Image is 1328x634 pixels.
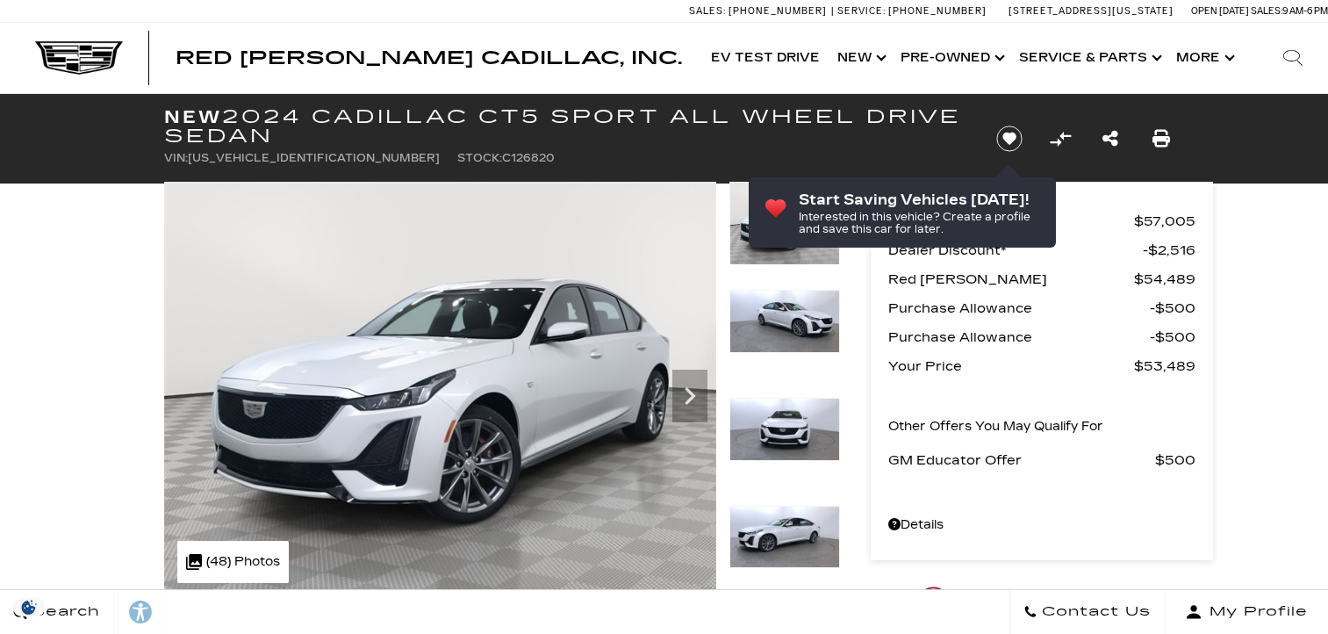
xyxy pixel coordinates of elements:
span: $54,489 [1134,267,1195,292]
a: EV Test Drive [702,23,829,93]
span: $500 [1150,325,1195,349]
a: GM Educator Offer $500 [888,448,1195,472]
button: Save vehicle [990,125,1029,153]
a: Service & Parts [1010,23,1167,93]
span: Contact Us [1037,600,1151,624]
span: $2,516 [1143,238,1195,263]
span: My Profile [1202,600,1308,624]
a: Red [PERSON_NAME] $54,489 [888,267,1195,292]
p: Other Offers You May Qualify For [888,414,1103,439]
a: Print this New 2024 Cadillac CT5 Sport All Wheel Drive Sedan [1152,126,1170,151]
img: New 2024 Crystal White Tricoat Cadillac Sport image 1 [729,182,840,265]
span: VIN: [164,152,188,164]
img: Cadillac Dark Logo with Cadillac White Text [35,41,123,75]
div: (48) Photos [177,541,289,583]
span: 9 AM-6 PM [1282,5,1328,17]
span: Purchase Allowance [888,296,1150,321]
span: Sales: [689,5,726,17]
span: Service: [837,5,886,17]
span: Open [DATE] [1191,5,1249,17]
a: New [829,23,892,93]
span: $53,489 [1134,354,1195,378]
span: [PHONE_NUMBER] [888,5,987,17]
a: Red [PERSON_NAME] Cadillac, Inc. [176,49,682,67]
span: Purchase Allowance [888,325,1150,349]
img: Opt-Out Icon [9,598,49,616]
span: $500 [1155,448,1195,472]
a: Purchase Allowance $500 [888,325,1195,349]
a: Share this New 2024 Cadillac CT5 Sport All Wheel Drive Sedan [1102,126,1118,151]
img: New 2024 Crystal White Tricoat Cadillac Sport image 4 [729,506,840,569]
span: Sales: [1251,5,1282,17]
a: [STREET_ADDRESS][US_STATE] [1009,5,1174,17]
span: $57,005 [1134,209,1195,234]
h1: 2024 Cadillac CT5 Sport All Wheel Drive Sedan [164,107,967,146]
span: GM Educator Offer [888,448,1155,472]
span: C126820 [502,152,555,164]
img: New 2024 Crystal White Tricoat Cadillac Sport image 1 [164,182,716,595]
button: Open user profile menu [1165,590,1328,634]
section: Click to Open Cookie Consent Modal [9,598,49,616]
span: MSRP [888,209,1134,234]
strong: New [164,106,222,127]
a: Dealer Discount* $2,516 [888,238,1195,263]
span: Stock: [457,152,502,164]
a: Pre-Owned [892,23,1010,93]
span: Red [PERSON_NAME] Cadillac, Inc. [176,47,682,68]
button: More [1167,23,1240,93]
span: Your Price [888,354,1134,378]
a: Purchase Allowance $500 [888,296,1195,321]
span: $500 [1150,296,1195,321]
a: MSRP $57,005 [888,209,1195,234]
a: Sales: [PHONE_NUMBER] [689,6,831,16]
a: Service: [PHONE_NUMBER] [831,6,991,16]
button: Compare vehicle [1047,126,1073,152]
span: Dealer Discount* [888,238,1143,263]
a: Contact Us [1009,590,1165,634]
a: Details [888,513,1195,537]
span: [PHONE_NUMBER] [729,5,827,17]
a: Your Price $53,489 [888,354,1195,378]
span: Search [27,600,100,624]
span: [US_VEHICLE_IDENTIFICATION_NUMBER] [188,152,440,164]
span: Red [PERSON_NAME] [888,267,1134,292]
